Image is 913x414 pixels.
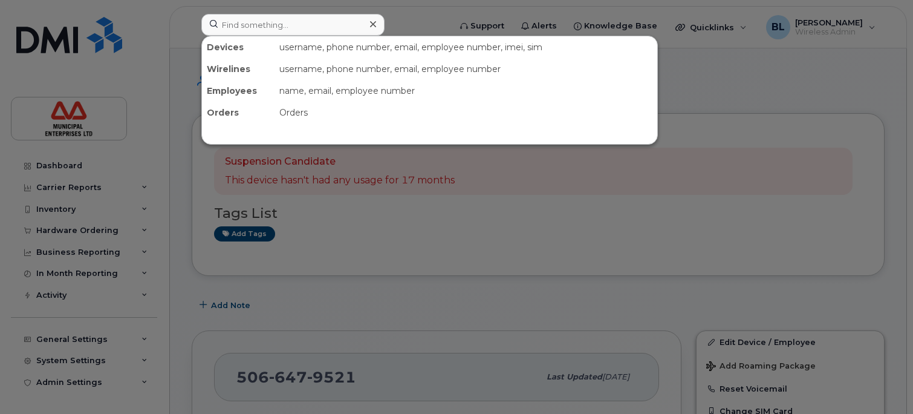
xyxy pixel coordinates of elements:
div: Employees [202,80,275,102]
div: Orders [275,102,657,123]
div: name, email, employee number [275,80,657,102]
div: Devices [202,36,275,58]
div: username, phone number, email, employee number, imei, sim [275,36,657,58]
div: username, phone number, email, employee number [275,58,657,80]
div: Wirelines [202,58,275,80]
div: Orders [202,102,275,123]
